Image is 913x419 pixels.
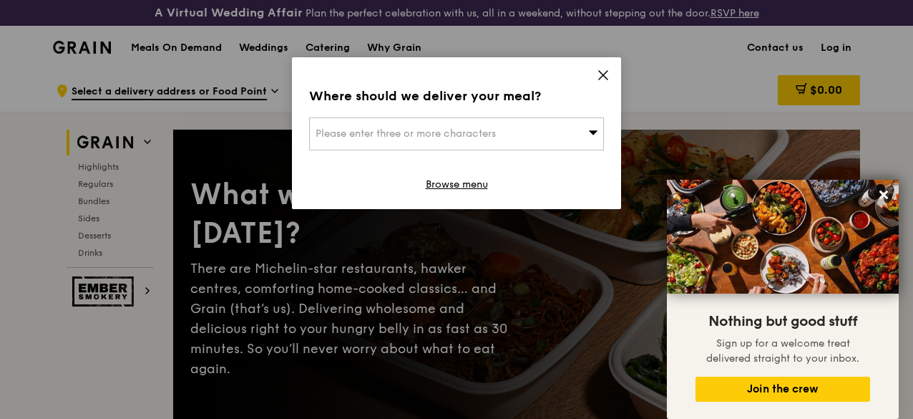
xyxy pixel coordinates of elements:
[872,183,895,206] button: Close
[426,178,488,192] a: Browse menu
[708,313,857,330] span: Nothing but good stuff
[309,86,604,106] div: Where should we deliver your meal?
[706,337,859,365] span: Sign up for a welcome treat delivered straight to your inbox.
[667,180,899,294] img: DSC07876-Edit02-Large.jpeg
[316,127,496,140] span: Please enter three or more characters
[695,377,870,402] button: Join the crew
